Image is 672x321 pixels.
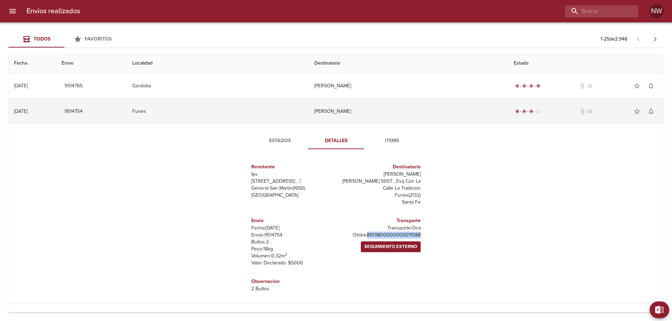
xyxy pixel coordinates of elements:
[514,108,542,115] div: En viaje
[647,31,664,48] span: Pagina siguiente
[34,36,50,42] span: Todos
[127,73,308,99] td: Cordoba
[339,192,421,199] p: Funes ( 2132 )
[508,53,664,73] th: Estado
[647,312,654,319] span: notifications_none
[14,313,28,319] div: [DATE]
[650,4,664,18] div: NW
[647,108,654,115] span: notifications_none
[251,239,333,246] p: Bultos: 2
[361,241,421,252] a: Seguimiento Externo
[4,3,21,20] button: menu
[251,163,333,171] h6: Remitente
[601,36,627,43] p: 1 - 25 de 2.948
[14,108,28,114] div: [DATE]
[251,178,333,185] p: [STREET_ADDRESS] ,  
[633,312,640,319] span: star_border
[515,84,519,88] span: radio_button_checked
[586,312,593,319] span: No tiene pedido asociado
[650,301,669,318] button: Exportar Excel
[251,185,333,192] p: General San Martin ( 1650 )
[579,108,586,115] span: No tiene documentos adjuntos
[579,82,586,89] span: No tiene documentos adjuntos
[251,171,333,178] p: Ips
[8,31,120,48] div: Tabs Envios
[85,36,112,42] span: Favoritos
[251,260,333,267] p: Valor Declarado: $ 5000
[251,285,333,292] p: 2 Bultos
[339,217,421,225] h6: Transporte
[8,53,56,73] th: Fecha
[62,80,85,93] button: 9514765
[536,84,540,88] span: radio_button_checked
[522,109,526,114] span: radio_button_checked
[251,192,333,199] p: [GEOGRAPHIC_DATA]
[522,84,526,88] span: radio_button_checked
[339,225,421,232] p: Transporte: Oca
[579,312,586,319] span: No tiene documentos adjuntos
[312,137,360,145] span: Detalles
[565,5,626,17] input: buscar
[285,252,287,257] sup: 3
[515,109,519,114] span: radio_button_checked
[644,104,658,118] button: Activar notificaciones
[62,105,85,118] button: 9514754
[14,83,28,89] div: [DATE]
[251,246,333,253] p: Peso: 18 kg
[309,99,509,124] td: [PERSON_NAME]
[56,53,127,73] th: Envio
[630,35,647,42] span: Pagina anterior
[364,243,417,251] span: Seguimiento Externo
[251,217,333,225] h6: Envio
[339,163,421,171] h6: Destinatario
[586,82,593,89] span: No tiene pedido asociado
[368,137,416,145] span: Items
[127,53,308,73] th: Localidad
[64,312,83,320] span: 9514734
[251,225,333,232] p: Fecha: [DATE]
[64,107,83,116] span: 9514754
[529,84,533,88] span: radio_button_checked
[251,253,333,260] p: Volumen: 0.32 m
[309,73,509,99] td: [PERSON_NAME]
[633,108,640,115] span: star_border
[529,109,533,114] span: radio_button_checked
[64,82,83,90] span: 9514765
[514,82,542,89] div: Entregado
[251,278,333,285] h6: Observacion
[647,82,654,89] span: notifications_none
[339,171,421,178] p: [PERSON_NAME]
[256,137,304,145] span: Estados
[586,108,593,115] span: No tiene pedido asociado
[339,232,421,239] p: Oblea: 8109800000000011088
[536,109,540,114] span: radio_button_unchecked
[309,53,509,73] th: Destinatario
[630,79,644,93] button: Agregar a favoritos
[650,4,664,18] div: Abrir información de usuario
[339,199,421,206] p: Santa Fe
[514,312,542,319] div: En viaje
[252,132,420,149] div: Tabs detalle de guia
[633,82,640,89] span: star_border
[339,178,421,192] p: [PERSON_NAME] 5007 , Esq Con La Calle La Tradicion
[251,232,333,239] p: Envío: 9514754
[630,104,644,118] button: Agregar a favoritos
[27,6,80,17] h6: Envios realizados
[127,99,308,124] td: Funes
[644,79,658,93] button: Activar notificaciones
